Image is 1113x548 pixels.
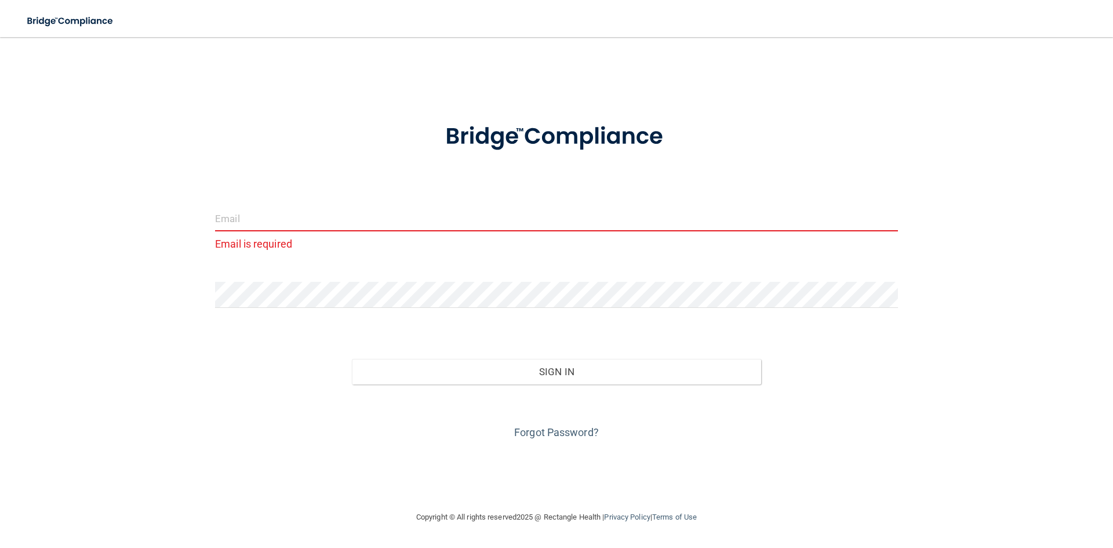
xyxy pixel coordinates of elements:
[352,359,762,384] button: Sign In
[17,9,124,33] img: bridge_compliance_login_screen.278c3ca4.svg
[514,426,599,438] a: Forgot Password?
[345,499,768,536] div: Copyright © All rights reserved 2025 @ Rectangle Health | |
[421,107,692,167] img: bridge_compliance_login_screen.278c3ca4.svg
[604,513,650,521] a: Privacy Policy
[215,234,898,253] p: Email is required
[652,513,697,521] a: Terms of Use
[215,205,898,231] input: Email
